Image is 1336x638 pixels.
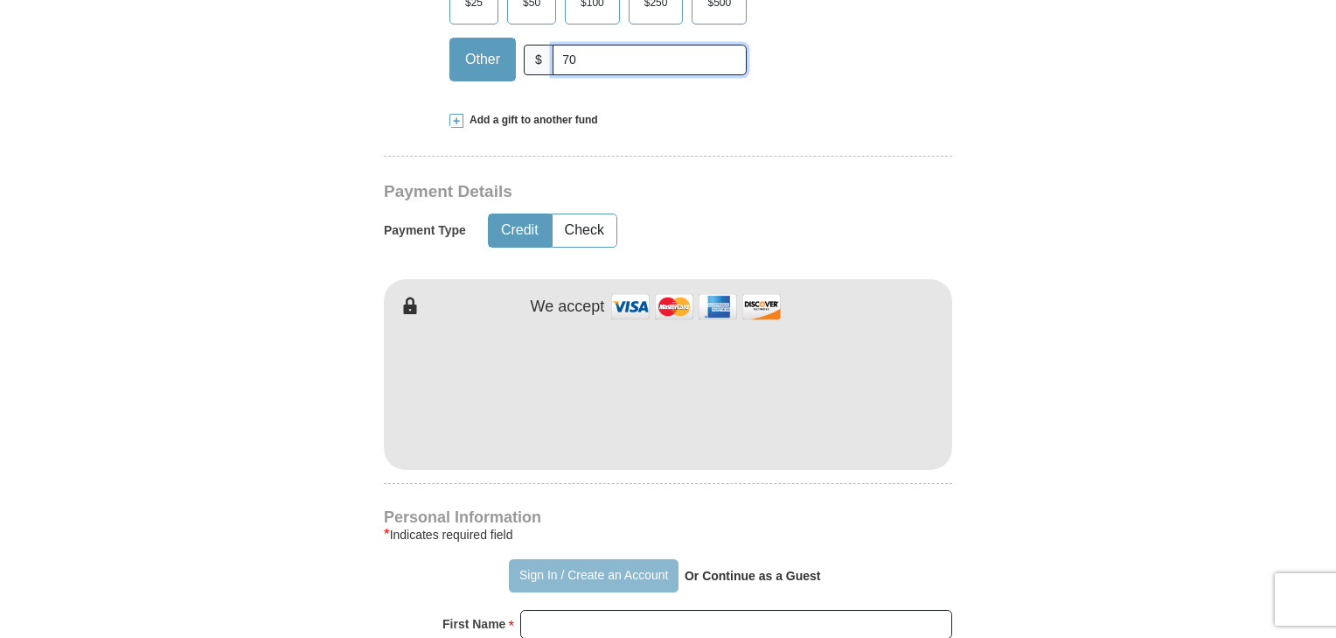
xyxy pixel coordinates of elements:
[384,223,466,238] h5: Payment Type
[489,214,551,247] button: Credit
[384,182,830,202] h3: Payment Details
[524,45,553,75] span: $
[463,113,598,128] span: Add a gift to another fund
[553,214,616,247] button: Check
[609,288,783,326] img: credit cards accepted
[509,559,678,592] button: Sign In / Create an Account
[553,45,747,75] input: Other Amount
[384,510,952,524] h4: Personal Information
[384,524,952,545] div: Indicates required field
[685,569,821,583] strong: Or Continue as a Guest
[456,46,509,73] span: Other
[531,298,605,317] h4: We accept
[442,612,505,636] strong: First Name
